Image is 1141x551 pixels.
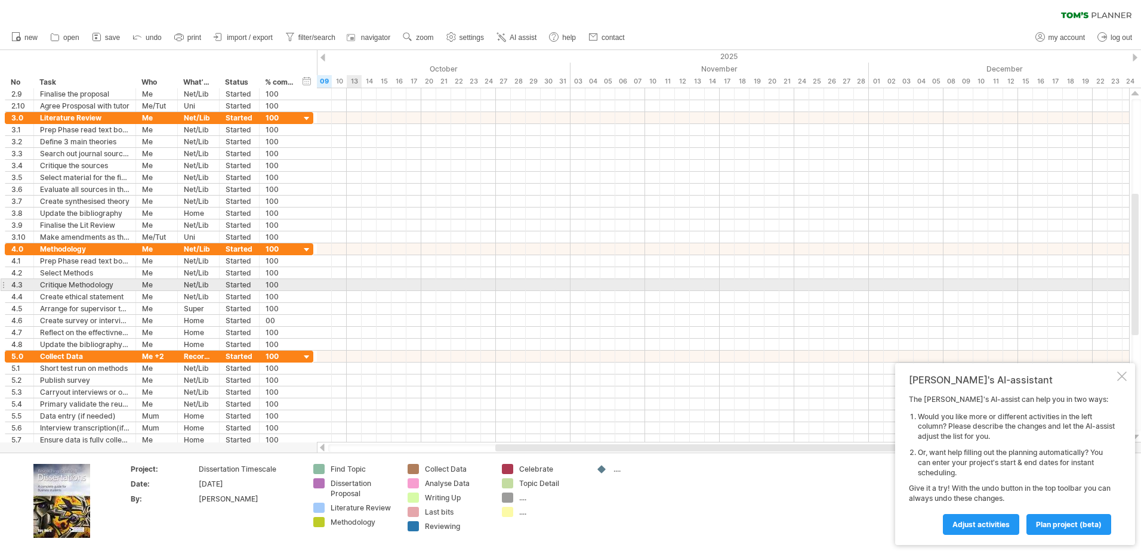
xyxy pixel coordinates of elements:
[613,464,679,474] div: ....
[481,75,496,88] div: Friday, 24 October 2025
[11,76,27,88] div: No
[929,75,943,88] div: Friday, 5 December 2025
[839,75,854,88] div: Thursday, 27 November 2025
[40,160,129,171] div: Critique the sources
[958,75,973,88] div: Tuesday, 9 December 2025
[362,75,377,88] div: Tuesday, 14 October 2025
[131,479,196,489] div: Date:
[226,279,253,290] div: Started
[40,398,129,410] div: Primary validate the reults
[425,493,490,503] div: Writing Up
[519,493,584,503] div: ....
[8,30,41,45] a: new
[266,231,294,243] div: 100
[460,33,484,42] span: settings
[24,33,38,42] span: new
[331,503,396,513] div: Literature Review
[40,196,129,207] div: Create synthesised theory
[226,219,253,231] div: Started
[227,63,570,75] div: October 2025
[11,184,27,195] div: 3.6
[11,136,27,147] div: 3.2
[1108,75,1123,88] div: Tuesday, 23 December 2025
[226,172,253,183] div: Started
[425,507,490,517] div: Last bits
[869,75,884,88] div: Monday, 1 December 2025
[187,33,201,42] span: print
[184,243,213,255] div: Net/Lib
[266,422,294,434] div: 100
[11,243,27,255] div: 4.0
[40,291,129,302] div: Create ethical statement
[266,208,294,219] div: 100
[436,75,451,88] div: Tuesday, 21 October 2025
[973,75,988,88] div: Wednesday, 10 December 2025
[184,303,213,314] div: Super
[899,75,914,88] div: Wednesday, 3 December 2025
[40,172,129,183] div: Select material for the final Lit Review
[11,315,27,326] div: 4.6
[142,219,171,231] div: Me
[11,88,27,100] div: 2.9
[510,33,536,42] span: AI assist
[266,124,294,135] div: 100
[184,88,213,100] div: Net/Lib
[40,88,129,100] div: Finalise the proposal
[146,33,162,42] span: undo
[142,303,171,314] div: Me
[918,448,1115,478] li: Or, want help filling out the planning automatically? You can enter your project's start & end da...
[562,33,576,42] span: help
[675,75,690,88] div: Wednesday, 12 November 2025
[226,88,253,100] div: Started
[226,124,253,135] div: Started
[519,464,584,474] div: Celebrate
[142,196,171,207] div: Me
[1033,75,1048,88] div: Tuesday, 16 December 2025
[909,374,1115,386] div: [PERSON_NAME]'s AI-assistant
[1123,75,1137,88] div: Wednesday, 24 December 2025
[184,422,213,434] div: Home
[266,148,294,159] div: 100
[226,136,253,147] div: Started
[131,494,196,504] div: By:
[142,148,171,159] div: Me
[988,75,1003,88] div: Thursday, 11 December 2025
[226,363,253,374] div: Started
[40,148,129,159] div: Search out journal sources
[511,75,526,88] div: Tuesday, 28 October 2025
[416,33,433,42] span: zoom
[1094,30,1136,45] a: log out
[11,363,27,374] div: 5.1
[142,136,171,147] div: Me
[199,479,299,489] div: [DATE]
[11,303,27,314] div: 4.5
[585,30,628,45] a: contact
[142,172,171,183] div: Me
[142,339,171,350] div: Me
[40,231,129,243] div: Make amendments as the research progresses
[266,160,294,171] div: 100
[40,279,129,290] div: Critique Methodology
[11,172,27,183] div: 3.5
[129,30,165,45] a: undo
[779,75,794,88] div: Friday, 21 November 2025
[11,160,27,171] div: 3.4
[918,412,1115,442] li: Would you like more or different activities in the left column? Please describe the changes and l...
[630,75,645,88] div: Friday, 7 November 2025
[142,386,171,398] div: Me
[331,478,396,499] div: Dissertation Proposal
[226,148,253,159] div: Started
[750,75,764,88] div: Wednesday, 19 November 2025
[266,374,294,386] div: 100
[226,196,253,207] div: Started
[11,339,27,350] div: 4.8
[494,30,540,45] a: AI assist
[425,478,490,488] div: Analyse Data
[184,124,213,135] div: Net/Lib
[226,100,253,112] div: Started
[40,267,129,278] div: Select Methods
[226,398,253,410] div: Started
[40,315,129,326] div: Create survey or interview schedule
[266,398,294,410] div: 100
[183,76,212,88] div: What's needed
